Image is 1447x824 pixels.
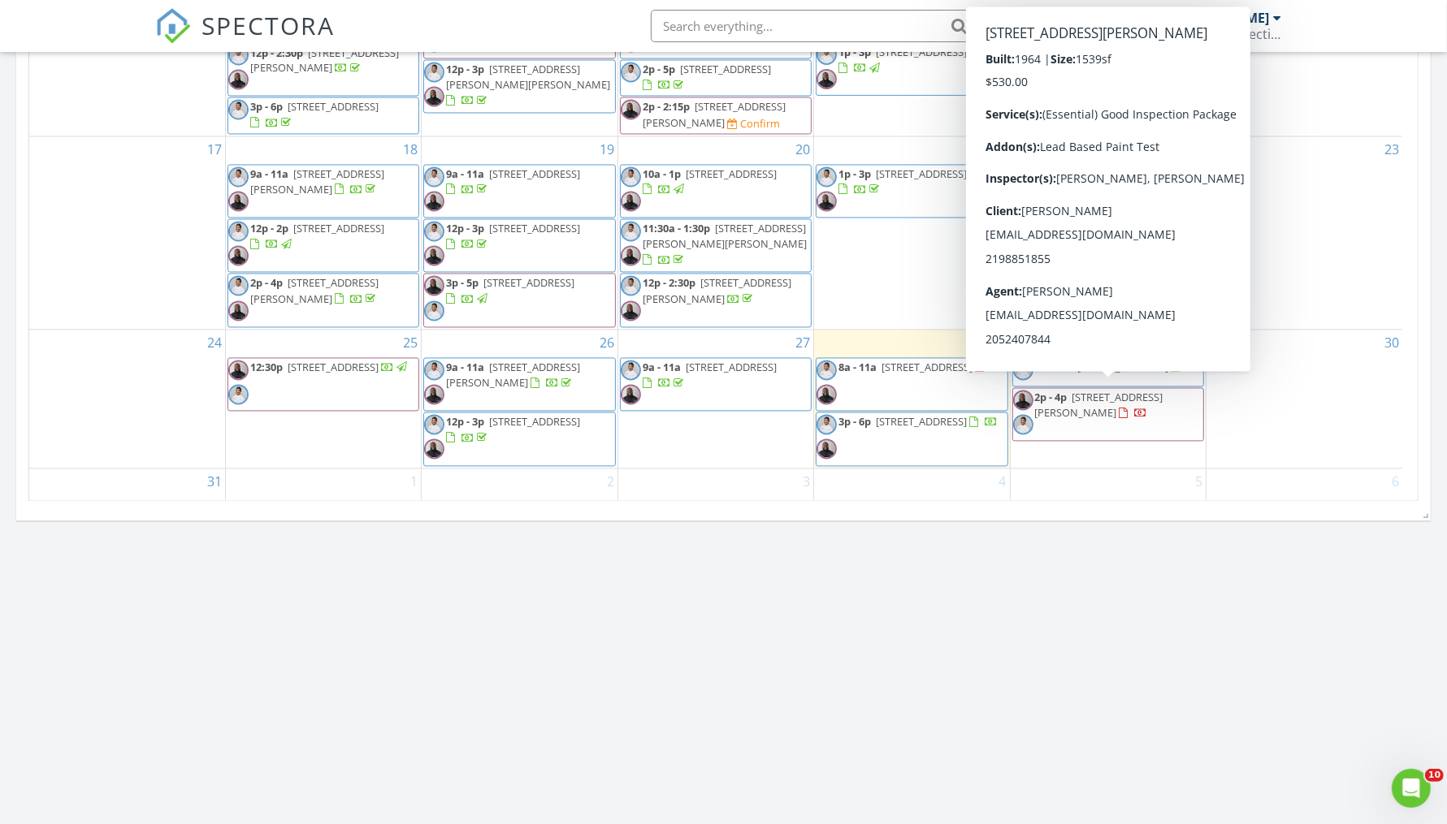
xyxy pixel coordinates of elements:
[989,137,1010,163] a: Go to August 21, 2025
[686,167,777,182] span: [STREET_ADDRESS]
[29,468,225,522] td: Go to August 31, 2025
[621,192,641,212] img: facetune_10062025194935.jpeg
[876,415,967,429] span: [STREET_ADDRESS]
[1013,45,1033,65] img: facetune_10062025194935.jpeg
[446,276,574,306] a: 3p - 5p [STREET_ADDRESS]
[1164,10,1270,26] div: [PERSON_NAME]
[617,468,813,522] td: Go to September 3, 2025
[446,167,580,197] a: 9a - 11a [STREET_ADDRESS]
[814,468,1010,522] td: Go to September 4, 2025
[1035,222,1073,236] span: 12p - 2p
[621,385,641,405] img: facetune_10062025194935.jpeg
[1120,26,1282,42] div: Gooden Inspection Services
[204,137,225,163] a: Go to August 17, 2025
[621,222,641,242] img: dsc_2112print.jpg
[882,360,973,375] span: [STREET_ADDRESS]
[202,8,336,42] span: SPECTORA
[643,100,786,130] a: 2p - 2:15p [STREET_ADDRESS][PERSON_NAME]
[446,360,484,375] span: 9a - 11a
[227,165,419,218] a: 9a - 11a [STREET_ADDRESS][PERSON_NAME]
[1207,330,1402,468] td: Go to August 30, 2025
[446,415,580,445] a: 12p - 3p [STREET_ADDRESS]
[838,415,871,429] span: 3p - 6p
[228,100,249,120] img: dsc_2112print.jpg
[838,167,871,182] span: 1p - 3p
[423,274,615,327] a: 3p - 5p [STREET_ADDRESS]
[424,63,444,83] img: dsc_2112print.jpg
[838,45,967,75] a: 1p - 3p [STREET_ADDRESS]
[1013,222,1033,242] img: dsc_2112print.jpg
[643,276,695,291] span: 12p - 2:30p
[1035,390,1163,421] a: 2p - 4p [STREET_ADDRESS][PERSON_NAME]
[817,385,837,405] img: facetune_10062025194935.jpeg
[250,167,384,197] a: 9a - 11a [STREET_ADDRESS][PERSON_NAME]
[1102,45,1193,59] span: [STREET_ADDRESS]
[1010,136,1206,330] td: Go to August 22, 2025
[620,358,812,412] a: 9a - 11a [STREET_ADDRESS]
[643,276,791,306] a: 12p - 2:30p [STREET_ADDRESS][PERSON_NAME]
[227,97,419,134] a: 3p - 6p [STREET_ADDRESS]
[816,165,1007,218] a: 1p - 3p [STREET_ADDRESS]
[400,137,421,163] a: Go to August 18, 2025
[838,45,871,59] span: 1p - 3p
[1381,330,1402,356] a: Go to August 30, 2025
[204,469,225,495] a: Go to August 31, 2025
[424,246,444,266] img: facetune_10062025194935.jpeg
[643,167,777,197] a: 10a - 1p [STREET_ADDRESS]
[1192,469,1206,495] a: Go to September 5, 2025
[1012,358,1204,387] a: 8a - 11a [STREET_ADDRESS]
[1078,222,1169,236] span: [STREET_ADDRESS]
[1013,167,1033,188] img: dsc_2112print.jpg
[643,276,791,306] span: [STREET_ADDRESS][PERSON_NAME]
[643,100,786,130] span: [STREET_ADDRESS][PERSON_NAME]
[228,167,249,188] img: dsc_2112print.jpg
[1013,69,1033,89] img: dsc_2112print.jpg
[1078,360,1169,375] span: [STREET_ADDRESS]
[680,63,771,77] span: [STREET_ADDRESS]
[228,246,249,266] img: facetune_10062025194935.jpeg
[288,100,379,114] span: [STREET_ADDRESS]
[423,165,615,218] a: 9a - 11a [STREET_ADDRESS]
[424,385,444,405] img: facetune_10062025194935.jpeg
[651,10,976,42] input: Search everything...
[288,360,379,375] span: [STREET_ADDRESS]
[620,219,812,273] a: 11:30a - 1:30p [STREET_ADDRESS][PERSON_NAME][PERSON_NAME]
[876,45,967,59] span: [STREET_ADDRESS]
[29,330,225,468] td: Go to August 24, 2025
[423,60,615,114] a: 12p - 3p [STREET_ADDRESS][PERSON_NAME][PERSON_NAME]
[424,360,444,381] img: dsc_2112print.jpg
[407,469,421,495] a: Go to September 1, 2025
[1010,330,1206,468] td: Go to August 29, 2025
[446,63,610,108] a: 12p - 3p [STREET_ADDRESS][PERSON_NAME][PERSON_NAME]
[250,276,283,291] span: 2p - 4p
[1035,360,1073,375] span: 8a - 11a
[227,43,419,97] a: 12p - 2:30p [STREET_ADDRESS][PERSON_NAME]
[1035,390,1068,405] span: 2p - 4p
[596,330,617,356] a: Go to August 26, 2025
[816,42,1007,96] a: 1p - 3p [STREET_ADDRESS]
[489,415,580,429] span: [STREET_ADDRESS]
[817,45,837,65] img: dsc_2112print.jpg
[424,222,444,242] img: dsc_2112print.jpg
[792,137,813,163] a: Go to August 20, 2025
[225,468,421,522] td: Go to September 1, 2025
[422,330,617,468] td: Go to August 26, 2025
[996,469,1010,495] a: Go to September 4, 2025
[228,301,249,321] img: facetune_10062025194935.jpeg
[250,45,399,75] span: [STREET_ADDRESS][PERSON_NAME]
[1207,468,1402,522] td: Go to September 6, 2025
[816,412,1007,466] a: 3p - 6p [STREET_ADDRESS]
[228,360,249,381] img: facetune_10062025194935.jpeg
[1078,167,1169,182] span: [STREET_ADDRESS]
[483,276,574,291] span: [STREET_ADDRESS]
[1012,165,1204,218] a: 8a - 10a [STREET_ADDRESS]
[228,276,249,296] img: dsc_2112print.jpg
[643,63,771,93] a: 2p - 5p [STREET_ADDRESS]
[817,439,837,459] img: facetune_10062025194935.jpeg
[227,219,419,273] a: 12p - 2p [STREET_ADDRESS]
[29,136,225,330] td: Go to August 17, 2025
[1185,330,1206,356] a: Go to August 29, 2025
[155,22,336,56] a: SPECTORA
[620,165,812,218] a: 10a - 1p [STREET_ADDRESS]
[250,167,288,182] span: 9a - 11a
